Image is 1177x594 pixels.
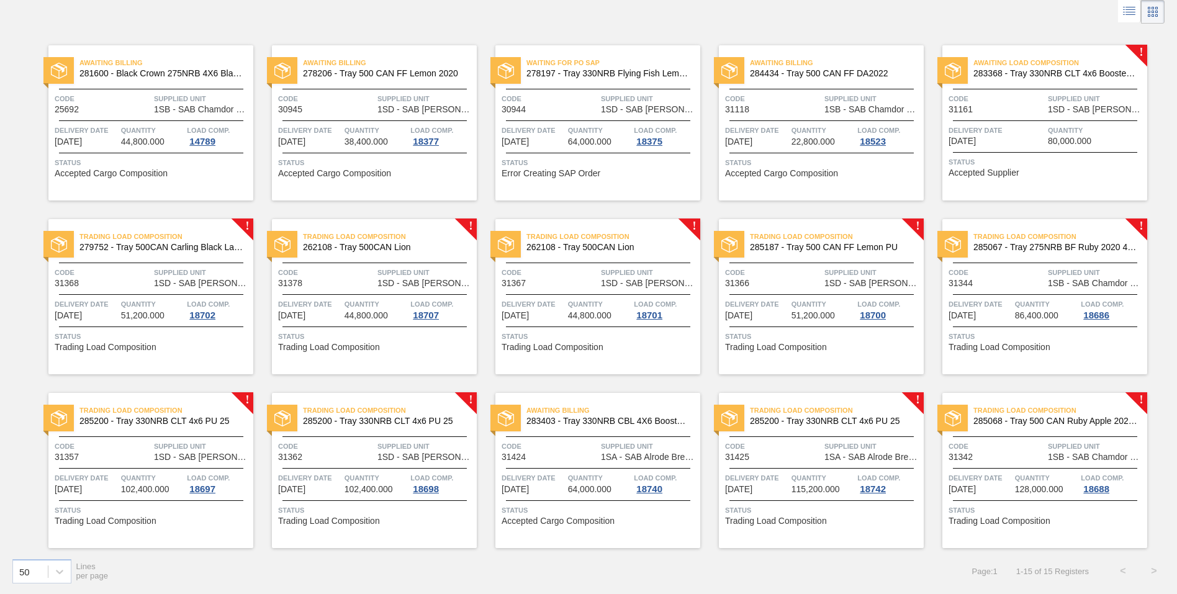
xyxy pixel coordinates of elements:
a: Load Comp.18707 [410,298,474,320]
span: Status [949,330,1144,343]
span: Delivery Date [949,298,1012,310]
span: 285187 - Tray 500 CAN FF Lemon PU [750,243,914,252]
span: Delivery Date [55,472,118,484]
span: 44,800.000 [345,311,388,320]
a: Load Comp.18697 [187,472,250,494]
span: Trading Load Composition [725,343,827,352]
span: Load Comp. [410,472,453,484]
span: Awaiting Billing [79,56,253,69]
span: Delivery Date [502,124,565,137]
span: Status [55,330,250,343]
a: !statusAwaiting Load Composition283368 - Tray 330NRB CLT 4x6 Booster 1 V2Code31161Supplied Unit1S... [924,45,1147,200]
span: Quantity [791,472,855,484]
span: 80,000.000 [1048,137,1091,146]
img: status [51,410,67,426]
span: Awaiting Load Composition [973,56,1147,69]
span: 1SD - SAB Rosslyn Brewery [601,279,697,288]
span: Lines per page [76,562,109,580]
span: 1SB - SAB Chamdor Brewery [1048,279,1144,288]
span: Page : 1 [972,567,998,576]
img: status [945,236,961,253]
a: Load Comp.18377 [410,124,474,146]
span: Code [949,266,1045,279]
img: status [721,236,737,253]
a: Load Comp.18701 [634,298,697,320]
span: Load Comp. [857,124,900,137]
span: Quantity [345,298,408,310]
span: Trading Load Composition [55,343,156,352]
span: 285200 - Tray 330NRB CLT 4x6 PU 25 [79,416,243,426]
span: Trading Load Composition [79,404,253,416]
img: status [721,63,737,79]
span: Status [55,504,250,516]
span: Accepted Cargo Composition [725,169,838,178]
span: Delivery Date [502,298,565,310]
img: status [274,63,291,79]
span: 30945 [278,105,302,114]
span: 285067 - Tray 275NRB BF Ruby 2020 4x6 PU [973,243,1137,252]
span: Delivery Date [949,124,1045,137]
span: 09/06/2025 [725,485,752,494]
span: 1SD - SAB Rosslyn Brewery [154,452,250,462]
span: Quantity [791,124,855,137]
span: 09/05/2025 [725,311,752,320]
span: Quantity [568,124,631,137]
span: Accepted Cargo Composition [278,169,391,178]
span: Code [725,266,821,279]
span: Delivery Date [55,298,118,310]
span: 31425 [725,452,749,462]
span: Code [55,440,151,452]
span: 31368 [55,279,79,288]
span: 1SB - SAB Chamdor Brewery [154,105,250,114]
span: Quantity [791,298,855,310]
span: Supplied Unit [377,440,474,452]
span: 285200 - Tray 330NRB CLT 4x6 PU 25 [750,416,914,426]
span: 09/05/2025 [55,311,82,320]
span: 285068 - Tray 500 CAN Ruby Apple 2020 4x6 PU [973,416,1137,426]
span: Status [278,156,474,169]
a: !statusTrading Load Composition262108 - Tray 500CAN LionCode31378Supplied Unit1SD - SAB [PERSON_N... [253,219,477,374]
img: status [498,236,514,253]
span: Code [725,92,821,105]
span: 09/11/2025 [949,485,976,494]
span: Delivery Date [55,124,118,137]
span: Trading Load Composition [750,404,924,416]
span: Trading Load Composition [502,343,603,352]
span: Accepted Supplier [949,168,1019,178]
div: 18740 [634,484,665,494]
span: Load Comp. [410,124,453,137]
span: Delivery Date [725,298,788,310]
span: 281600 - Black Crown 275NRB 4X6 Blank Tray [79,69,243,78]
span: Load Comp. [857,298,900,310]
span: 01/20/2025 [55,137,82,146]
button: > [1139,556,1170,587]
a: Load Comp.18742 [857,472,921,494]
span: 1SA - SAB Alrode Brewery [824,452,921,462]
span: Load Comp. [857,472,900,484]
span: Delivery Date [949,472,1012,484]
span: Quantity [345,124,408,137]
span: Trading Load Composition [79,230,253,243]
span: 31161 [949,105,973,114]
div: 18523 [857,137,888,146]
span: 1SD - SAB Rosslyn Brewery [377,279,474,288]
span: 31118 [725,105,749,114]
span: Trading Load Composition [750,230,924,243]
span: Status [949,504,1144,516]
span: Quantity [121,298,184,310]
span: Load Comp. [187,472,230,484]
span: 279752 - Tray 500CAN Carling Black Label R [79,243,243,252]
span: 1SA - SAB Alrode Brewery [601,452,697,462]
span: Quantity [121,472,184,484]
a: statusAwaiting Billing283403 - Tray 330NRB CBL 4X6 Booster 2Code31424Supplied Unit1SA - SAB Alrod... [477,393,700,548]
span: 25692 [55,105,79,114]
a: statusWaiting for PO SAP278197 - Tray 330NRB Flying Fish Lemon (2020)Code30944Supplied Unit1SD - ... [477,45,700,200]
span: 86,400.000 [1015,311,1058,320]
span: Supplied Unit [601,92,697,105]
span: Status [725,330,921,343]
div: 18377 [410,137,441,146]
span: Quantity [345,472,408,484]
span: 30944 [502,105,526,114]
span: 31424 [502,452,526,462]
span: 51,200.000 [121,311,165,320]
